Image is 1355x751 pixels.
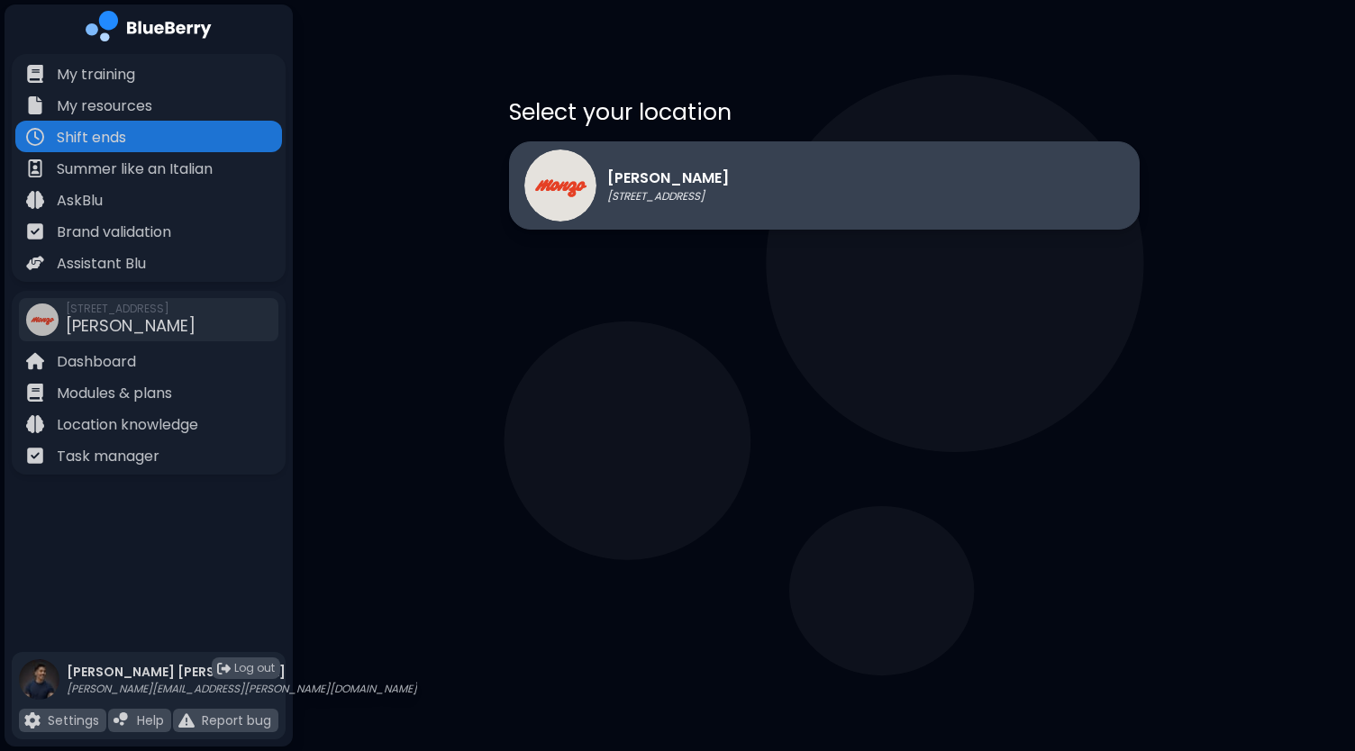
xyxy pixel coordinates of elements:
img: file icon [26,65,44,83]
img: file icon [178,712,195,728]
p: Report bug [202,712,271,728]
p: Assistant Blu [57,253,146,275]
p: Settings [48,712,99,728]
img: company logo [86,11,212,48]
img: file icon [26,159,44,177]
img: profile photo [19,659,59,718]
p: [PERSON_NAME] [PERSON_NAME] [67,664,417,680]
p: AskBlu [57,190,103,212]
p: Select your location [509,97,1140,127]
p: Modules & plans [57,383,172,404]
span: [STREET_ADDRESS] [66,302,196,316]
img: logout [217,662,231,675]
img: file icon [26,191,44,209]
p: [PERSON_NAME] [607,167,729,189]
p: Brand validation [57,222,171,243]
img: file icon [26,96,44,114]
p: Location knowledge [57,414,198,436]
p: [PERSON_NAME][EMAIL_ADDRESS][PERSON_NAME][DOMAIN_NAME] [67,682,417,696]
p: My resources [57,95,152,117]
p: Summer like an Italian [57,158,213,180]
img: file icon [114,712,130,728]
img: file icon [26,128,44,146]
p: Task manager [57,446,159,467]
img: company thumbnail [26,303,59,336]
span: Log out [234,661,275,675]
p: Help [137,712,164,728]
p: My training [57,64,135,86]
p: [STREET_ADDRESS] [607,189,729,204]
img: file icon [26,415,44,433]
p: Dashboard [57,351,136,373]
img: file icon [26,222,44,240]
span: [PERSON_NAME] [66,314,196,337]
img: Monzo logo [524,149,596,222]
p: Shift ends [57,127,126,149]
img: file icon [24,712,41,728]
img: file icon [26,254,44,272]
img: file icon [26,384,44,402]
img: file icon [26,447,44,465]
img: file icon [26,352,44,370]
